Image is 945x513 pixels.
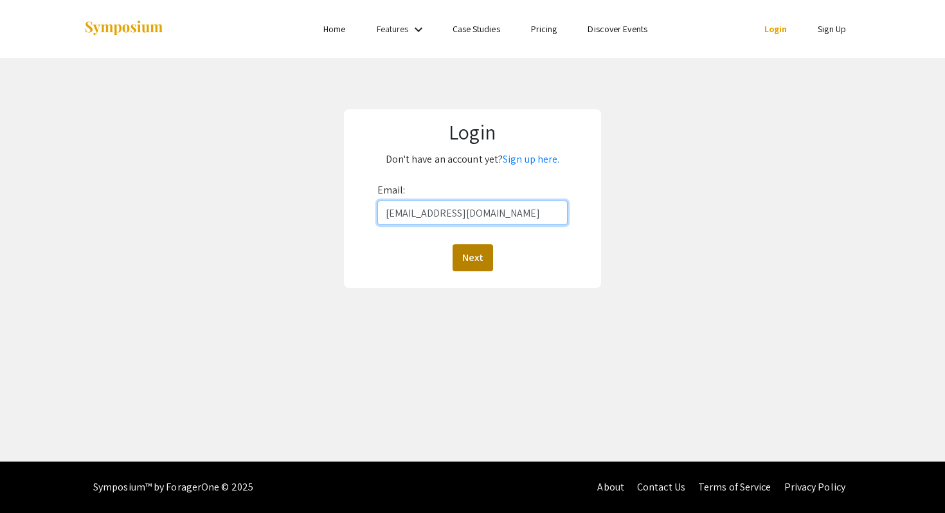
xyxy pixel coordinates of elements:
a: Contact Us [637,480,685,494]
mat-icon: Expand Features list [411,22,426,37]
h1: Login [354,120,592,144]
button: Next [453,244,493,271]
label: Email: [377,180,406,201]
a: About [597,480,624,494]
a: Discover Events [588,23,647,35]
a: Sign up here. [503,152,559,166]
a: Pricing [531,23,557,35]
img: Symposium by ForagerOne [84,20,164,37]
a: Home [323,23,345,35]
a: Sign Up [818,23,846,35]
a: Features [377,23,409,35]
a: Case Studies [453,23,500,35]
a: Terms of Service [698,480,771,494]
p: Don't have an account yet? [354,149,592,170]
iframe: Chat [10,455,55,503]
div: Symposium™ by ForagerOne © 2025 [93,462,253,513]
a: Privacy Policy [784,480,845,494]
a: Login [764,23,788,35]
